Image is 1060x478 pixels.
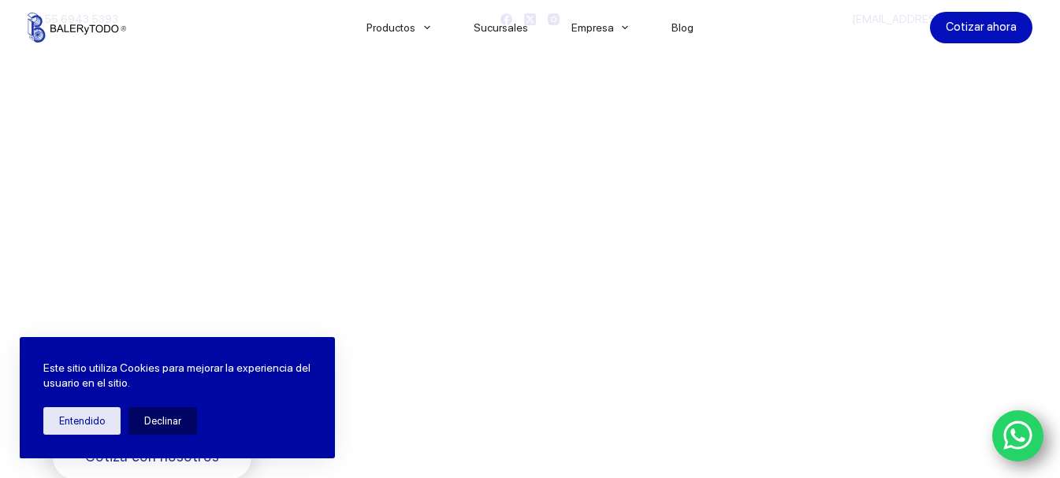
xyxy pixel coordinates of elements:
[43,361,311,391] p: Este sitio utiliza Cookies para mejorar la experiencia del usuario en el sitio.
[992,410,1044,462] a: WhatsApp
[53,235,255,254] span: Bienvenido a Balerytodo®
[128,407,197,435] button: Declinar
[28,13,126,43] img: Balerytodo
[930,12,1032,43] a: Cotizar ahora
[53,269,505,377] span: Somos los doctores de la industria
[43,407,121,435] button: Entendido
